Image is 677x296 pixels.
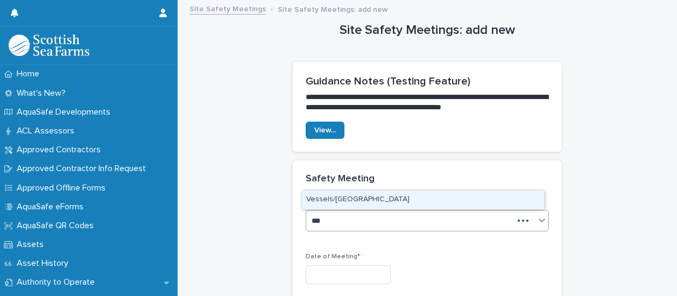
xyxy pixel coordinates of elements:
[9,34,89,56] img: bPIBxiqnSb2ggTQWdOVV
[12,145,109,155] p: Approved Contractors
[12,277,103,287] p: Authority to Operate
[293,23,562,38] h1: Site Safety Meetings: add new
[12,164,154,174] p: Approved Contractor Info Request
[189,2,266,15] a: Site Safety Meetings
[306,253,360,260] span: Date of Meeting
[306,173,375,185] h2: Safety Meeting
[12,258,77,269] p: Asset History
[12,239,52,250] p: Assets
[12,107,119,117] p: AquaSafe Developments
[12,202,92,212] p: AquaSafe eForms
[12,69,48,79] p: Home
[12,221,102,231] p: AquaSafe QR Codes
[302,191,544,209] div: Vessels/Fair Isle
[12,126,83,136] p: ACL Assessors
[278,3,388,15] p: Site Safety Meetings: add new
[306,122,344,139] a: View...
[12,88,74,98] p: What's New?
[12,183,114,193] p: Approved Offline Forms
[306,75,549,88] h2: Guidance Notes (Testing Feature)
[314,126,336,134] span: View...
